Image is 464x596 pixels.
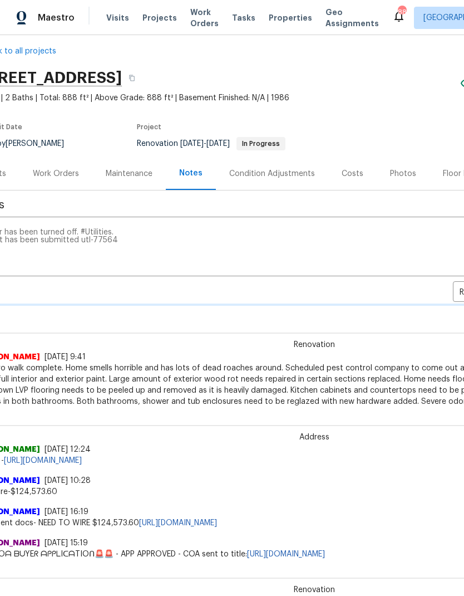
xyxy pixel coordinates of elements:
span: Geo Assignments [325,7,379,29]
span: Tasks [232,14,255,22]
span: [DATE] [206,140,230,148]
span: - [180,140,230,148]
div: Costs [342,168,363,179]
span: [DATE] [180,140,204,148]
span: [DATE] 10:28 [45,477,91,485]
span: [DATE] 9:41 [45,353,86,361]
span: [DATE] 16:19 [45,508,88,516]
a: [URL][DOMAIN_NAME] [4,457,82,465]
span: Maestro [38,12,75,23]
span: In Progress [238,140,284,147]
span: [DATE] 12:24 [45,446,91,453]
div: Work Orders [33,168,79,179]
a: [URL][DOMAIN_NAME] [247,550,325,558]
span: Visits [106,12,129,23]
span: Renovation [137,140,285,148]
a: [URL][DOMAIN_NAME] [139,519,217,527]
span: [DATE] 15:19 [45,539,88,547]
div: Condition Adjustments [229,168,315,179]
div: 88 [398,7,406,18]
div: Maintenance [106,168,152,179]
span: Address [293,432,336,443]
span: Projects [142,12,177,23]
span: Renovation [287,584,342,595]
div: Notes [179,168,203,179]
span: Renovation [287,339,342,350]
span: Properties [269,12,312,23]
div: Photos [390,168,416,179]
button: Copy Address [122,68,142,88]
span: Work Orders [190,7,219,29]
span: Project [137,124,161,130]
